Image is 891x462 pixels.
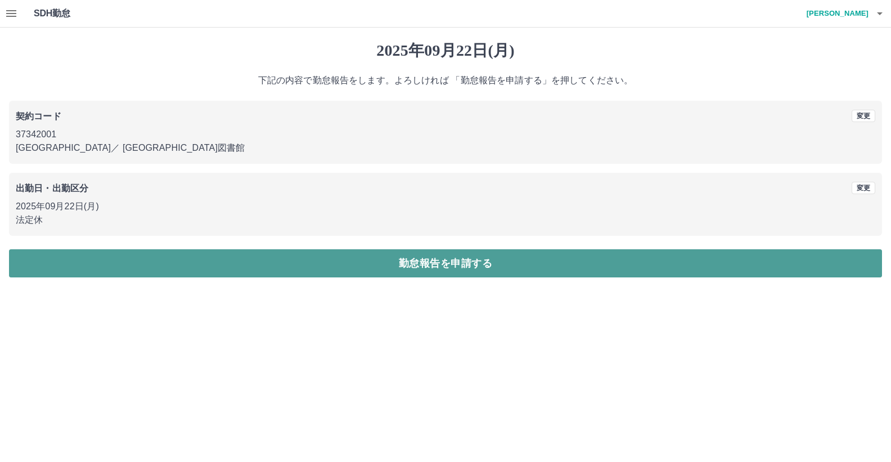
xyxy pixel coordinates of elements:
h1: 2025年09月22日(月) [9,41,882,60]
p: 下記の内容で勤怠報告をします。よろしければ 「勤怠報告を申請する」を押してください。 [9,74,882,87]
b: 出勤日・出勤区分 [16,183,88,193]
button: 勤怠報告を申請する [9,249,882,277]
button: 変更 [852,110,875,122]
button: 変更 [852,182,875,194]
p: 2025年09月22日(月) [16,200,875,213]
p: 37342001 [16,128,875,141]
p: [GEOGRAPHIC_DATA] ／ [GEOGRAPHIC_DATA]図書館 [16,141,875,155]
b: 契約コード [16,111,61,121]
p: 法定休 [16,213,875,227]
